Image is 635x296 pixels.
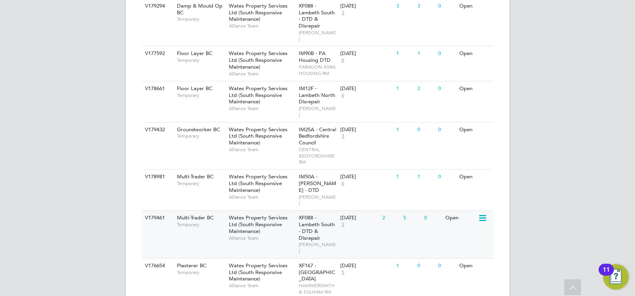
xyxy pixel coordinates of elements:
[299,126,336,146] span: IM25A - Central Bedfordshire Council
[229,50,288,70] span: Wates Property Services Ltd (South Responsive Maintenance)
[143,259,171,273] div: V176654
[457,122,492,137] div: Open
[229,194,295,200] span: Alliance Team
[229,173,288,193] span: Wates Property Services Ltd (South Responsive Maintenance)
[143,81,171,96] div: V178661
[415,46,436,61] div: 1
[394,81,415,96] div: 1
[340,221,345,228] span: 3
[143,170,171,184] div: V178981
[380,211,401,225] div: 2
[436,170,457,184] div: 0
[436,122,457,137] div: 0
[299,50,331,63] span: IM90B - PA Housing DTD
[229,85,288,105] span: Wates Property Services Ltd (South Responsive Maintenance)
[340,180,345,187] span: 6
[299,85,335,105] span: IM12F - Lambeth North Disrepair
[229,23,295,29] span: Alliance Team
[143,46,171,61] div: V177592
[177,269,225,276] span: Temporary
[143,211,171,225] div: V179461
[177,16,225,22] span: Temporary
[436,259,457,273] div: 0
[340,10,345,16] span: 3
[299,173,336,193] span: IM50A - [PERSON_NAME] - DTD
[229,71,295,77] span: Alliance Team
[415,170,436,184] div: 1
[177,92,225,99] span: Temporary
[340,262,392,269] div: [DATE]
[229,262,288,282] span: Wates Property Services Ltd (South Responsive Maintenance)
[457,46,492,61] div: Open
[177,221,225,228] span: Temporary
[177,262,206,269] span: Plasterer BC
[394,170,415,184] div: 1
[299,214,335,241] span: XF088 - Lambeth South - DTD & Disrepair
[177,214,214,221] span: Multi-Trader BC
[299,262,335,282] span: XF167 - [GEOGRAPHIC_DATA]
[299,282,337,295] span: HAMMERSMITH & FULHAM RM
[436,46,457,61] div: 0
[340,3,392,10] div: [DATE]
[229,235,295,241] span: Alliance Team
[299,30,337,42] span: [PERSON_NAME]
[229,146,295,153] span: Alliance Team
[177,50,212,57] span: Floor Layer BC
[401,211,422,225] div: 5
[415,122,436,137] div: 0
[299,194,337,206] span: [PERSON_NAME]
[229,126,288,146] span: Wates Property Services Ltd (South Responsive Maintenance)
[340,57,345,64] span: 6
[299,105,337,118] span: [PERSON_NAME]
[143,122,171,137] div: V179432
[340,215,378,221] div: [DATE]
[394,122,415,137] div: 1
[299,2,335,30] span: XF088 - Lambeth South - DTD & Disrepair
[457,259,492,273] div: Open
[436,81,457,96] div: 0
[394,46,415,61] div: 1
[340,126,392,133] div: [DATE]
[229,105,295,112] span: Alliance Team
[340,50,392,57] div: [DATE]
[340,92,345,99] span: 6
[603,264,629,290] button: Open Resource Center, 11 new notifications
[415,259,436,273] div: 0
[299,146,337,165] span: CENTRAL BEDFORDSHIRE RM
[340,269,345,276] span: 5
[443,211,478,225] div: Open
[394,259,415,273] div: 1
[422,211,443,225] div: 0
[457,170,492,184] div: Open
[299,64,337,76] span: PARAGON ASRA HOUSING RM
[177,173,214,180] span: Multi-Trader BC
[229,214,288,235] span: Wates Property Services Ltd (South Responsive Maintenance)
[229,282,295,289] span: Alliance Team
[229,2,288,23] span: Wates Property Services Ltd (South Responsive Maintenance)
[415,81,436,96] div: 2
[177,180,225,187] span: Temporary
[177,126,220,133] span: Groundworker BC
[603,270,610,280] div: 11
[177,57,225,63] span: Temporary
[177,85,212,92] span: Floor Layer BC
[177,133,225,139] span: Temporary
[457,81,492,96] div: Open
[340,174,392,180] div: [DATE]
[340,133,345,140] span: 3
[177,2,222,16] span: Damp & Mould Op BC
[340,85,392,92] div: [DATE]
[299,241,337,254] span: [PERSON_NAME]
